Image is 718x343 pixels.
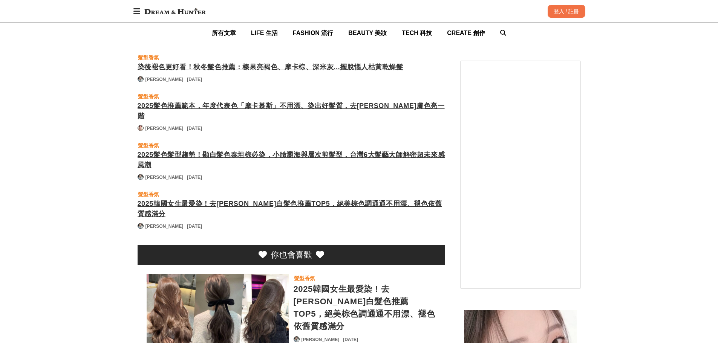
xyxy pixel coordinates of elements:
[294,337,299,342] img: Avatar
[294,274,315,283] a: 髮型香氛
[447,23,485,43] a: CREATE 創作
[302,336,340,343] a: [PERSON_NAME]
[138,174,144,180] a: Avatar
[187,174,202,181] div: [DATE]
[145,223,184,230] a: [PERSON_NAME]
[294,274,315,282] div: 髮型香氛
[138,76,143,82] img: Avatar
[138,125,144,131] a: Avatar
[145,125,184,132] a: [PERSON_NAME]
[294,283,436,332] a: 2025韓國女生最愛染！去[PERSON_NAME]白髮色推薦TOP5，絕美棕色調通通不用漂、褪色依舊質感滿分
[271,248,312,261] div: 你也會喜歡
[138,53,159,62] a: 髮型香氛
[212,23,236,43] a: 所有文章
[294,336,300,342] a: Avatar
[548,5,585,18] div: 登入 / 註冊
[138,92,159,101] a: 髮型香氛
[138,199,445,219] a: 2025韓國女生最愛染！去[PERSON_NAME]白髮色推薦TOP5，絕美棕色調通通不用漂、褪色依舊質感滿分
[348,23,387,43] a: BEAUTY 美妝
[293,30,334,36] span: FASHION 流行
[138,141,159,150] a: 髮型香氛
[402,23,432,43] a: TECH 科技
[138,76,144,82] a: Avatar
[251,30,278,36] span: LIFE 生活
[141,5,210,18] img: Dream & Hunter
[145,174,184,181] a: [PERSON_NAME]
[138,101,445,121] a: 2025髮色推薦範本，年度代表色「摩卡慕斯」不用漂、染出好髮質，去[PERSON_NAME]膚色亮一階
[212,30,236,36] span: 所有文章
[187,223,202,230] div: [DATE]
[138,150,445,170] a: 2025髮色髮型趨勢！顯白髮色泰坦棕必染，小臉瀏海與層次剪髮型，台灣6大髮藝大師解密超未來感風潮
[138,223,144,229] a: Avatar
[138,190,159,199] a: 髮型香氛
[138,174,143,180] img: Avatar
[402,30,432,36] span: TECH 科技
[138,125,143,131] img: Avatar
[343,336,358,343] div: [DATE]
[138,62,445,72] a: 染後褪色更好看！秋冬髮色推薦：榛果亮褐色、摩卡棕、深米灰...擺脫惱人枯黃乾燥髮
[251,23,278,43] a: LIFE 生活
[145,76,184,83] a: [PERSON_NAME]
[348,30,387,36] span: BEAUTY 美妝
[293,23,334,43] a: FASHION 流行
[138,223,143,229] img: Avatar
[187,76,202,83] div: [DATE]
[447,30,485,36] span: CREATE 創作
[187,125,202,132] div: [DATE]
